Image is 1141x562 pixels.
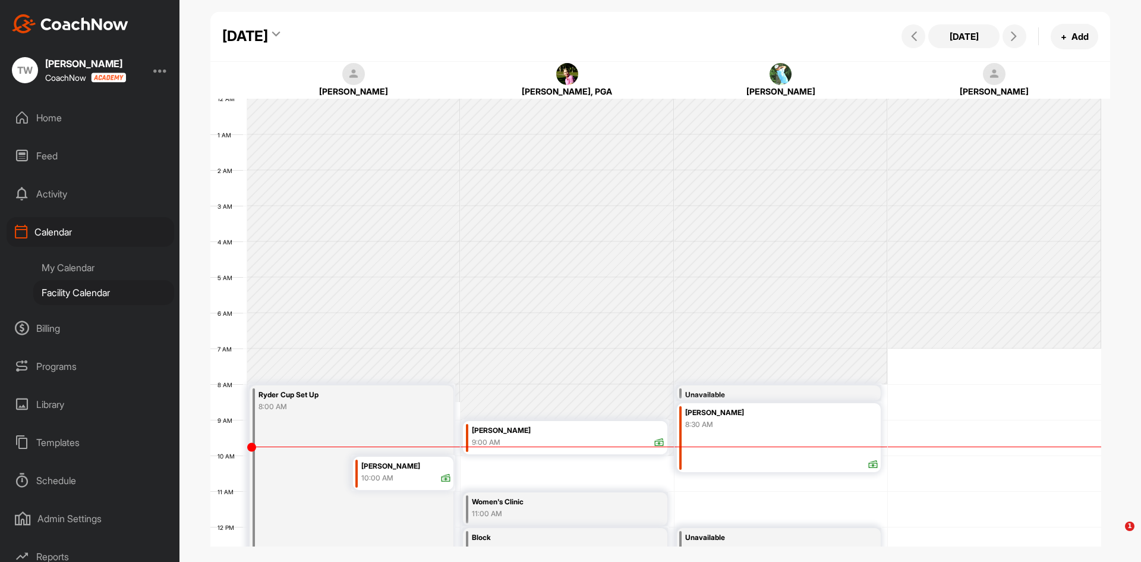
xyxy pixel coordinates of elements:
[472,437,500,448] div: 9:00 AM
[7,504,174,533] div: Admin Settings
[685,544,844,555] div: 12:00 PM
[210,381,244,388] div: 8 AM
[906,85,1083,98] div: [PERSON_NAME]
[33,255,174,280] div: My Calendar
[928,24,1000,48] button: [DATE]
[259,388,417,402] div: Ryder Cup Set Up
[210,203,244,210] div: 3 AM
[478,85,656,98] div: [PERSON_NAME], PGA
[45,59,126,68] div: [PERSON_NAME]
[210,417,244,424] div: 9 AM
[7,141,174,171] div: Feed
[210,167,244,174] div: 2 AM
[210,524,246,531] div: 12 PM
[210,346,244,353] div: 7 AM
[210,274,244,281] div: 5 AM
[7,103,174,133] div: Home
[7,217,174,247] div: Calendar
[7,428,174,457] div: Templates
[685,406,878,420] div: [PERSON_NAME]
[472,508,631,519] div: 11:00 AM
[361,473,393,483] div: 10:00 AM
[7,351,174,381] div: Programs
[7,179,174,209] div: Activity
[342,63,365,86] img: square_default-ef6cabf814de5a2bf16c804365e32c732080f9872bdf737d349900a9daf73cf9.png
[45,73,126,83] div: CoachNow
[692,85,869,98] div: [PERSON_NAME]
[210,131,243,139] div: 1 AM
[361,460,451,473] div: [PERSON_NAME]
[210,95,247,102] div: 12 AM
[210,488,245,495] div: 11 AM
[12,14,128,33] img: CoachNow
[472,531,631,545] div: Block
[1061,30,1067,43] span: +
[685,531,844,545] div: Unavailable
[7,390,174,419] div: Library
[983,63,1006,86] img: square_default-ef6cabf814de5a2bf16c804365e32c732080f9872bdf737d349900a9daf73cf9.png
[685,388,844,402] div: Unavailable
[259,401,417,412] div: 8:00 AM
[210,310,244,317] div: 6 AM
[210,453,247,460] div: 10 AM
[210,238,244,246] div: 4 AM
[222,26,268,47] div: [DATE]
[1051,24,1098,49] button: +Add
[12,57,38,83] div: TW
[556,63,579,86] img: square_095835cd76ac6bd3b20469ba0b26027f.jpg
[770,63,792,86] img: square_1707734b9169688d3d4311bb3a41c2ac.jpg
[472,424,664,438] div: [PERSON_NAME]
[91,73,126,83] img: CoachNow acadmey
[472,495,631,509] div: Women's Clinic
[685,419,713,430] div: 8:30 AM
[7,466,174,495] div: Schedule
[1125,522,1134,531] span: 1
[1101,522,1129,550] iframe: Intercom live chat
[7,313,174,343] div: Billing
[33,280,174,305] div: Facility Calendar
[472,544,631,555] div: 12:00 PM
[265,85,443,98] div: [PERSON_NAME]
